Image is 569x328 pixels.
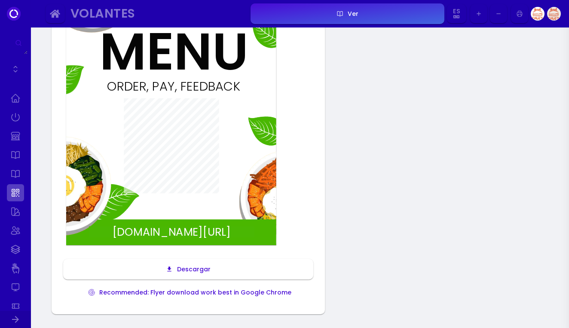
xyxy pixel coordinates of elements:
[40,56,91,106] img: images%2F-O9s0k2mv4lR4xznE8UJ-marcelas70%2F32515leaf.png
[531,7,545,21] img: Image
[63,282,316,303] button: Recommended: Flyer download work best in Google Chrome
[173,266,211,272] div: Descargar
[103,80,244,93] div: ORDER, PAY, FEEDBACK
[70,9,239,18] div: Volantes
[547,7,561,21] img: Image
[343,11,358,17] div: Ver
[240,3,301,61] img: images%2F-O9s0k2mv4lR4xznE8UJ-marcelas70%2F32515leaf.png
[67,4,248,24] button: Volantes
[251,3,444,24] button: Ver
[95,289,291,295] div: Recommended: Flyer download work best in Google Chrome
[63,259,313,279] button: Descargar
[89,226,254,237] div: [DOMAIN_NAME][URL]
[217,117,358,282] img: images%2F-O9s0k2mv4lR4xznE8UJ-marcelas70%2F5849eggimg.png
[100,26,205,78] div: MENU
